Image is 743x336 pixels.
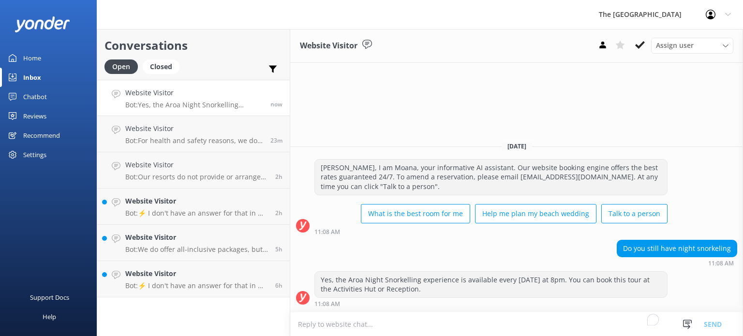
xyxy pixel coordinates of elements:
div: Settings [23,145,46,164]
div: Closed [143,59,179,74]
p: Bot: Our resorts do not provide or arrange transportation services, including airport transfers. ... [125,173,268,181]
p: Bot: Yes, the Aroa Night Snorkelling experience is available every [DATE] at 8pm. You can book th... [125,101,263,109]
textarea: To enrich screen reader interactions, please activate Accessibility in Grammarly extension settings [290,312,743,336]
button: What is the best room for me [361,204,470,223]
div: Assign User [651,38,733,53]
a: Closed [143,61,184,72]
div: Sep 05 2025 05:08pm (UTC -10:00) Pacific/Honolulu [314,228,668,235]
div: Support Docs [30,288,69,307]
h4: Website Visitor [125,196,268,206]
div: Do you still have night snorkeling [617,240,737,257]
div: Sep 05 2025 05:08pm (UTC -10:00) Pacific/Honolulu [314,300,668,307]
span: Sep 05 2025 04:45pm (UTC -10:00) Pacific/Honolulu [270,136,282,145]
span: Sep 05 2025 03:01pm (UTC -10:00) Pacific/Honolulu [275,173,282,181]
div: Recommend [23,126,60,145]
div: Sep 05 2025 05:08pm (UTC -10:00) Pacific/Honolulu [617,260,737,266]
p: Bot: ⚡ I don't have an answer for that in my knowledge base. Please try and rephrase your questio... [125,209,268,218]
img: yonder-white-logo.png [15,16,70,32]
h2: Conversations [104,36,282,55]
a: Website VisitorBot:⚡ I don't have an answer for that in my knowledge base. Please try and rephras... [97,261,290,297]
div: [PERSON_NAME], I am Moana, your informative AI assistant. Our website booking engine offers the b... [315,160,667,195]
div: Yes, the Aroa Night Snorkelling experience is available every [DATE] at 8pm. You can book this to... [315,272,667,297]
a: Website VisitorBot:We do offer all-inclusive packages, but we strongly advise guests against purc... [97,225,290,261]
h4: Website Visitor [125,232,268,243]
span: Assign user [656,40,694,51]
div: Inbox [23,68,41,87]
h4: Website Visitor [125,88,263,98]
p: Bot: For health and safety reasons, we do not offer a public grilling station at the resort. [125,136,263,145]
button: Help me plan my beach wedding [475,204,596,223]
p: Bot: ⚡ I don't have an answer for that in my knowledge base. Please try and rephrase your questio... [125,281,268,290]
div: Home [23,48,41,68]
a: Open [104,61,143,72]
p: Bot: We do offer all-inclusive packages, but we strongly advise guests against purchasing them as... [125,245,268,254]
div: Open [104,59,138,74]
a: Website VisitorBot:For health and safety reasons, we do not offer a public grilling station at th... [97,116,290,152]
div: Chatbot [23,87,47,106]
strong: 11:08 AM [314,301,340,307]
h4: Website Visitor [125,123,263,134]
span: Sep 05 2025 02:39pm (UTC -10:00) Pacific/Honolulu [275,209,282,217]
div: Help [43,307,56,326]
a: Website VisitorBot:Our resorts do not provide or arrange transportation services, including airpo... [97,152,290,189]
span: Sep 05 2025 11:46am (UTC -10:00) Pacific/Honolulu [275,245,282,253]
h3: Website Visitor [300,40,357,52]
strong: 11:08 AM [708,261,734,266]
button: Talk to a person [601,204,668,223]
h4: Website Visitor [125,268,268,279]
span: Sep 05 2025 05:08pm (UTC -10:00) Pacific/Honolulu [270,100,282,108]
h4: Website Visitor [125,160,268,170]
strong: 11:08 AM [314,229,340,235]
div: Reviews [23,106,46,126]
a: Website VisitorBot:⚡ I don't have an answer for that in my knowledge base. Please try and rephras... [97,189,290,225]
a: Website VisitorBot:Yes, the Aroa Night Snorkelling experience is available every [DATE] at 8pm. Y... [97,80,290,116]
span: Sep 05 2025 10:19am (UTC -10:00) Pacific/Honolulu [275,281,282,290]
span: [DATE] [502,142,532,150]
